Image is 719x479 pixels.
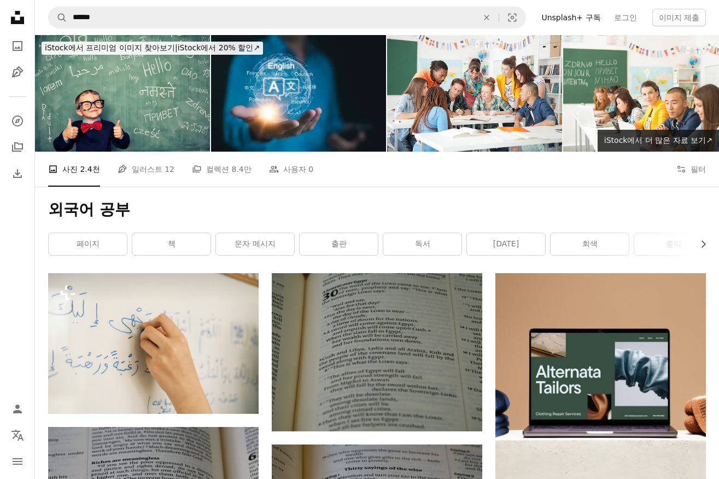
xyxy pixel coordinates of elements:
img: 페이지가 열려 있는 책의 클로즈업 [272,273,482,431]
a: 책 [132,233,211,255]
button: Unsplash 검색 [49,7,67,28]
a: 컬렉션 [7,136,28,158]
h1: 외국어 공부 [48,200,706,220]
a: 사용자 0 [269,152,313,187]
button: 시각적 검색 [499,7,525,28]
a: iStock에서 프리미엄 이미지 찾아보기|iStock에서 20% 할인↗ [35,35,270,61]
a: 일러스트 [7,61,28,83]
a: 페이지 [49,233,127,255]
a: 파란색 글씨로 화이트 보드에 글을 쓰는 사람 [48,338,259,348]
button: 필터 [676,152,706,187]
a: 종이 [634,233,712,255]
a: 일러스트 12 [118,152,174,187]
a: [DATE] [467,233,545,255]
span: iStock에서 더 많은 자료 보기 ↗ [604,136,712,145]
a: Unsplash+ 구독 [535,9,607,26]
a: 독서 [383,233,461,255]
img: 파란색 글씨로 화이트 보드에 글을 쓰는 사람 [48,273,259,413]
a: 문자 메시지 [216,233,294,255]
a: 로그인 [607,9,644,26]
button: 목록을 오른쪽으로 스크롤 [693,233,706,255]
form: 사이트 전체에서 이미지 찾기 [48,7,526,28]
span: 8.4만 [231,163,251,175]
span: 0 [308,163,313,175]
a: iStock에서 더 많은 자료 보기↗ [598,130,719,152]
img: 언어 안방 [35,35,210,152]
a: 로그인 / 가입 [7,398,28,420]
a: 다운로드 내역 [7,163,28,184]
div: iStock에서 20% 할인 ↗ [42,42,263,55]
span: iStock에서 프리미엄 이미지 찾아보기 | [45,43,178,52]
img: 다국어 번역 기술 개념. 말풍선과 다양한 언어가 있는 홀로그램 지구본을 들고 있는 사람은 글로벌 언어 번역 및 다국어 커뮤니케이션을 나타냅니다. [211,35,386,152]
a: 회색 [551,233,629,255]
a: 탐색 [7,110,28,132]
a: 사진 [7,35,28,57]
button: 삭제 [475,7,499,28]
span: 12 [165,163,174,175]
a: 컬렉션 8.4만 [192,152,252,187]
a: 출판 [300,233,378,255]
img: 전문대학교 학생들은 강의실. [387,35,562,152]
button: 언어 [7,424,28,446]
button: 메뉴 [7,451,28,472]
a: 페이지가 열려 있는 책의 클로즈업 [272,347,482,357]
button: 이미지 제출 [652,9,706,26]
